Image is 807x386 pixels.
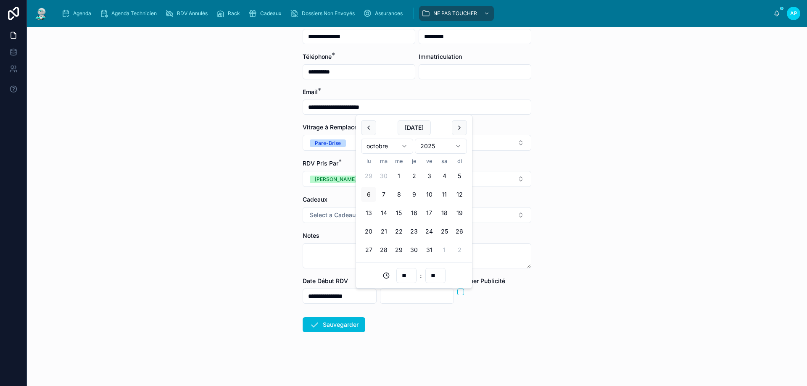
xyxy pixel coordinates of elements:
[376,205,391,221] button: mardi 14 octobre 2025
[302,10,355,17] span: Dossiers Non Envoyés
[361,157,467,257] table: octobre 2025
[422,224,437,239] button: vendredi 24 octobre 2025
[437,187,452,202] button: samedi 11 octobre 2025
[452,168,467,184] button: dimanche 5 octobre 2025
[34,7,49,20] img: App logo
[391,187,406,202] button: mercredi 8 octobre 2025
[376,187,391,202] button: mardi 7 octobre 2025
[228,10,240,17] span: Rack
[419,171,531,187] button: Select Button
[375,10,403,17] span: Assurances
[437,168,452,184] button: samedi 4 octobre 2025
[303,88,318,95] span: Email
[361,268,467,283] div: :
[406,157,422,165] th: jeudi
[398,120,431,135] button: [DATE]
[406,242,422,257] button: jeudi 30 octobre 2025
[361,6,409,21] a: Assurances
[246,6,287,21] a: Cadeaux
[419,207,531,223] button: Select Button
[452,205,467,221] button: dimanche 19 octobre 2025
[422,242,437,257] button: vendredi 31 octobre 2025
[111,10,157,17] span: Agenda Technicien
[303,123,360,131] span: Vitrage à Remplacer
[287,6,361,21] a: Dossiers Non Envoyés
[419,6,494,21] a: NE PAS TOUCHER
[406,168,422,184] button: jeudi 2 octobre 2025
[406,205,422,221] button: jeudi 16 octobre 2025
[303,317,365,332] button: Sauvegarder
[376,157,391,165] th: mardi
[303,196,327,203] span: Cadeaux
[303,171,415,187] button: Select Button
[437,157,452,165] th: samedi
[437,224,452,239] button: samedi 25 octobre 2025
[303,232,319,239] span: Notes
[437,205,452,221] button: samedi 18 octobre 2025
[457,277,505,284] span: Bloquer Publicité
[55,4,773,23] div: scrollable content
[452,224,467,239] button: dimanche 26 octobre 2025
[422,205,437,221] button: vendredi 17 octobre 2025
[59,6,97,21] a: Agenda
[315,176,356,183] div: [PERSON_NAME]
[422,168,437,184] button: vendredi 3 octobre 2025
[391,157,406,165] th: mercredi
[422,157,437,165] th: vendredi
[303,53,332,60] span: Téléphone
[376,224,391,239] button: mardi 21 octobre 2025
[419,135,531,151] button: Select Button
[790,10,797,17] span: AP
[433,10,477,17] span: NE PAS TOUCHER
[452,187,467,202] button: dimanche 12 octobre 2025
[361,224,376,239] button: lundi 20 octobre 2025
[422,187,437,202] button: vendredi 10 octobre 2025
[177,10,208,17] span: RDV Annulés
[361,157,376,165] th: lundi
[361,168,376,184] button: lundi 29 septembre 2025
[361,187,376,202] button: Today, lundi 6 octobre 2025
[419,53,462,60] span: Immatriculation
[361,205,376,221] button: lundi 13 octobre 2025
[361,242,376,257] button: lundi 27 octobre 2025
[260,10,282,17] span: Cadeaux
[376,168,391,184] button: mardi 30 septembre 2025
[214,6,246,21] a: Rack
[315,139,341,147] div: Pare-Brise
[303,160,338,167] span: RDV Pris Par
[452,242,467,257] button: dimanche 2 novembre 2025
[310,211,356,219] span: Select a Cadeau
[303,207,415,223] button: Select Button
[391,224,406,239] button: mercredi 22 octobre 2025
[376,242,391,257] button: mardi 28 octobre 2025
[97,6,163,21] a: Agenda Technicien
[163,6,214,21] a: RDV Annulés
[452,157,467,165] th: dimanche
[391,168,406,184] button: mercredi 1 octobre 2025
[303,135,415,151] button: Select Button
[391,242,406,257] button: mercredi 29 octobre 2025
[437,242,452,257] button: samedi 1 novembre 2025
[391,205,406,221] button: mercredi 15 octobre 2025
[303,277,348,284] span: Date Début RDV
[406,224,422,239] button: jeudi 23 octobre 2025
[73,10,91,17] span: Agenda
[406,187,422,202] button: jeudi 9 octobre 2025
